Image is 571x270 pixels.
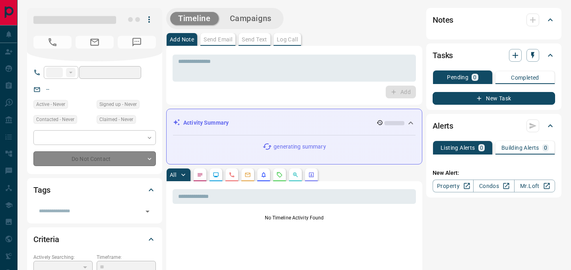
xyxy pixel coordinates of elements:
[433,180,474,192] a: Property
[213,172,219,178] svg: Lead Browsing Activity
[433,116,555,135] div: Alerts
[433,92,555,105] button: New Task
[173,214,416,221] p: No Timeline Activity Found
[142,206,153,217] button: Open
[433,10,555,29] div: Notes
[292,172,299,178] svg: Opportunities
[260,172,267,178] svg: Listing Alerts
[33,151,156,166] div: Do Not Contact
[501,145,539,151] p: Building Alerts
[276,172,283,178] svg: Requests
[33,230,156,249] div: Criteria
[433,14,453,26] h2: Notes
[473,180,514,192] a: Condos
[170,37,194,42] p: Add Note
[170,172,176,178] p: All
[433,119,453,132] h2: Alerts
[473,74,476,80] p: 0
[118,36,156,49] span: No Number
[433,169,555,177] p: New Alert:
[308,172,315,178] svg: Agent Actions
[36,100,65,108] span: Active - Never
[173,115,416,130] div: Activity Summary
[33,184,50,196] h2: Tags
[33,233,59,246] h2: Criteria
[511,75,539,80] p: Completed
[46,86,49,92] a: --
[170,12,219,25] button: Timeline
[274,143,326,151] p: generating summary
[97,254,156,261] p: Timeframe:
[99,100,137,108] span: Signed up - Never
[447,74,468,80] p: Pending
[433,49,453,62] h2: Tasks
[36,115,74,123] span: Contacted - Never
[433,46,555,65] div: Tasks
[183,119,229,127] p: Activity Summary
[441,145,475,151] p: Listing Alerts
[480,145,483,151] p: 0
[222,12,280,25] button: Campaigns
[99,115,133,123] span: Claimed - Never
[197,172,203,178] svg: Notes
[33,180,156,200] div: Tags
[245,172,251,178] svg: Emails
[33,36,72,49] span: No Number
[76,36,114,49] span: No Email
[229,172,235,178] svg: Calls
[33,254,93,261] p: Actively Searching:
[544,145,547,151] p: 0
[514,180,555,192] a: Mr.Loft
